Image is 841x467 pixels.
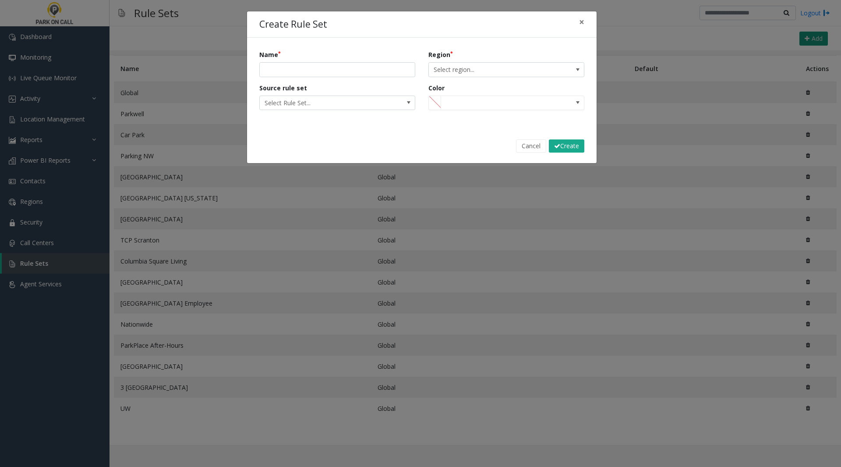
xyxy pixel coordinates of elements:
span: × [579,16,584,28]
button: Close [573,11,590,33]
label: Source rule set [259,83,307,93]
button: Create [549,139,584,153]
button: Cancel [516,139,546,153]
label: Region [428,50,453,59]
h4: Create Rule Set [259,18,327,32]
span: Select region... [429,63,553,77]
label: Color [428,83,445,93]
span: Select Rule Set... [260,96,384,110]
label: Name [259,50,281,59]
